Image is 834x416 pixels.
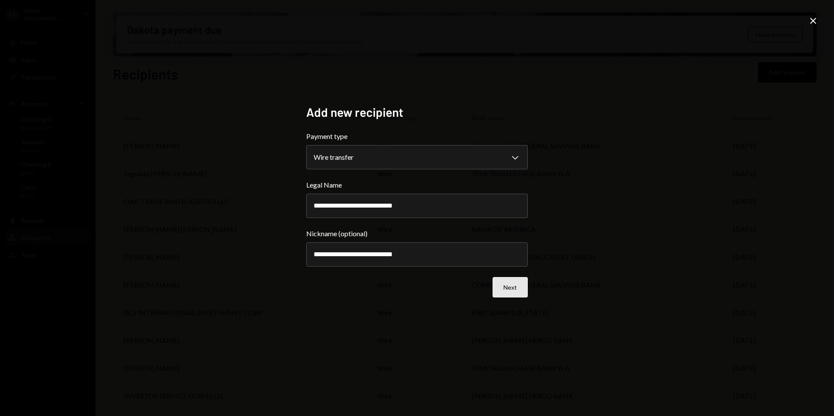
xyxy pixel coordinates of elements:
button: Payment type [306,145,528,169]
h2: Add new recipient [306,104,528,121]
label: Nickname (optional) [306,228,528,239]
label: Payment type [306,131,528,142]
button: Next [493,277,528,297]
label: Legal Name [306,180,528,190]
